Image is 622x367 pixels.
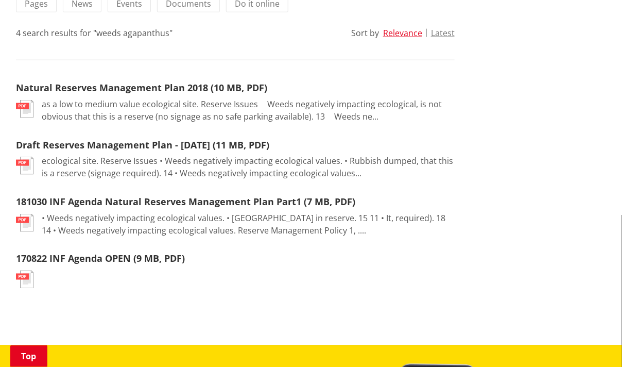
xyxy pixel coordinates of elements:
[16,139,269,151] a: Draft Reserves Management Plan - [DATE] (11 MB, PDF)
[42,212,455,237] p: • Weeds negatively impacting ecological values. • [GEOGRAPHIC_DATA] in reserve. 15 11 • It, requi...
[431,28,455,38] button: Latest
[16,214,33,232] img: document-pdf.svg
[42,155,455,179] p: ecological site. Reserve Issues • Weeds negatively impacting ecological values. • Rubbish dumped,...
[42,98,455,123] p: as a low to medium value ecological site. Reserve Issues  Weeds negatively impacting ecological,...
[575,324,612,361] iframe: Messenger Launcher
[10,345,47,367] a: Top
[16,271,33,289] img: document-pdf.svg
[16,195,355,208] a: 181030 INF Agenda Natural Reserves Management Plan Part1 (7 MB, PDF)
[16,253,185,265] a: 170822 INF Agenda OPEN (9 MB, PDF)
[351,27,379,39] div: Sort by
[16,81,267,94] a: Natural Reserves Management Plan 2018 (10 MB, PDF)
[383,28,422,38] button: Relevance
[16,100,33,118] img: document-pdf.svg
[16,27,172,39] div: 4 search results for "weeds agapanthus"
[16,157,33,175] img: document-pdf.svg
